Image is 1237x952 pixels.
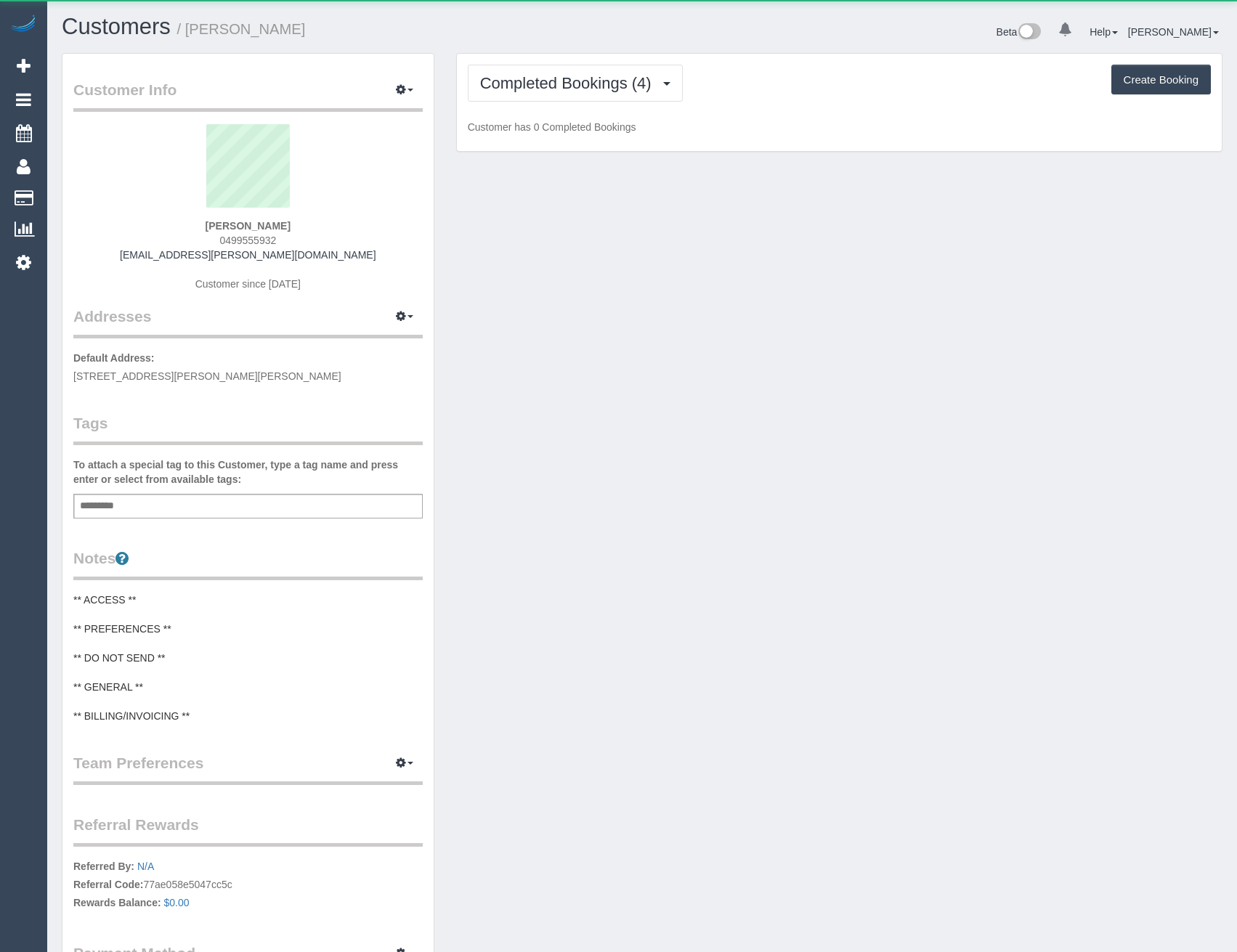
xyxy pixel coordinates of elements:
span: 0499555932 [219,235,276,246]
a: Help [1090,26,1118,38]
label: Default Address: [73,351,155,365]
img: Automaid Logo [9,15,38,35]
label: To attach a special tag to this Customer, type a tag name and press enter or select from availabl... [73,457,423,487]
a: [EMAIL_ADDRESS][PERSON_NAME][DOMAIN_NAME] [120,249,376,261]
p: 77ae058e5047cc5c [73,859,423,914]
span: [STREET_ADDRESS][PERSON_NAME][PERSON_NAME] [73,370,341,382]
p: Customer has 0 Completed Bookings [468,120,1211,134]
a: $0.00 [164,897,190,908]
label: Rewards Balance: [73,895,161,910]
legend: Customer Info [73,79,423,112]
label: Referred By: [73,859,134,874]
legend: Team Preferences [73,752,423,785]
span: Completed Bookings (4) [480,74,659,92]
a: N/A [137,861,154,872]
strong: [PERSON_NAME] [206,220,291,232]
legend: Referral Rewards [73,814,423,847]
legend: Notes [73,548,423,580]
a: Customers [62,14,171,39]
img: New interface [1017,23,1041,42]
button: Completed Bookings (4) [468,65,683,102]
button: Create Booking [1111,65,1211,95]
label: Referral Code: [73,877,143,892]
a: Beta [997,26,1042,38]
a: [PERSON_NAME] [1128,26,1219,38]
legend: Tags [73,412,423,445]
span: Customer since [DATE] [195,278,301,290]
small: / [PERSON_NAME] [177,21,306,37]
